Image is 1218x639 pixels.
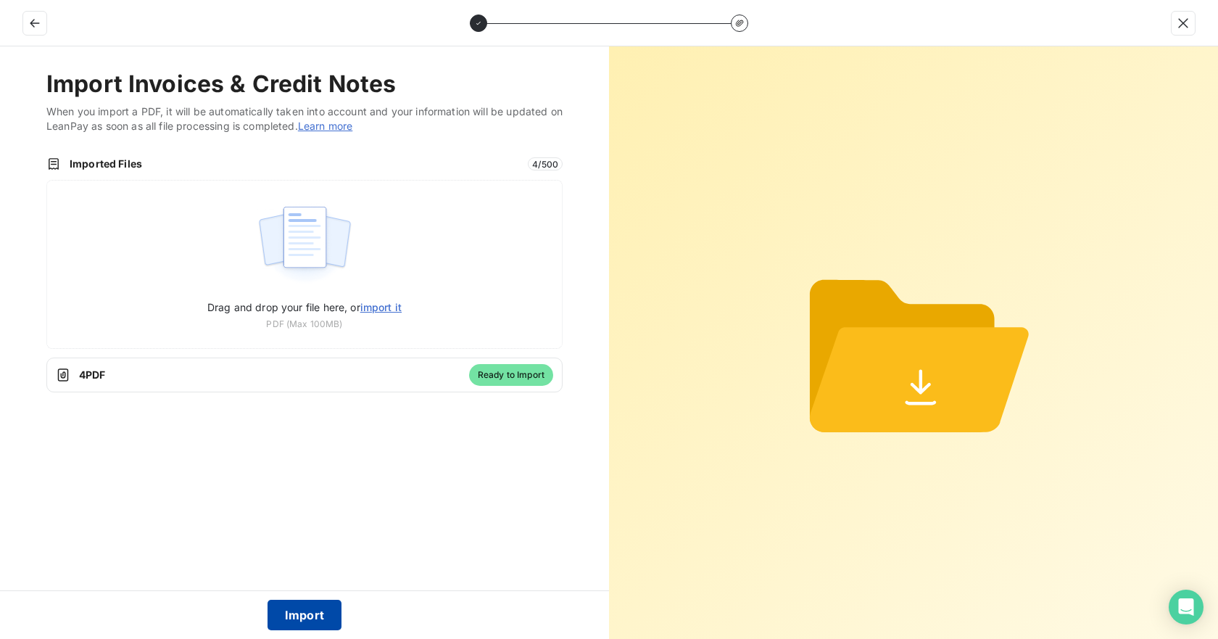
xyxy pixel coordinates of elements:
[46,104,563,133] span: When you import a PDF, it will be automatically taken into account and your information will be u...
[1169,590,1203,624] div: Open Intercom Messenger
[46,70,563,99] h2: Import Invoices & Credit Notes
[79,368,460,382] span: 4 PDF
[207,301,402,313] span: Drag and drop your file here, or
[298,120,353,132] a: Learn more
[268,600,342,630] button: Import
[266,318,342,331] span: PDF (Max 100MB)
[528,157,563,170] span: 4 / 500
[469,364,553,386] span: Ready to Import
[257,198,353,291] img: illustration
[70,157,519,171] span: Imported Files
[360,301,402,313] span: import it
